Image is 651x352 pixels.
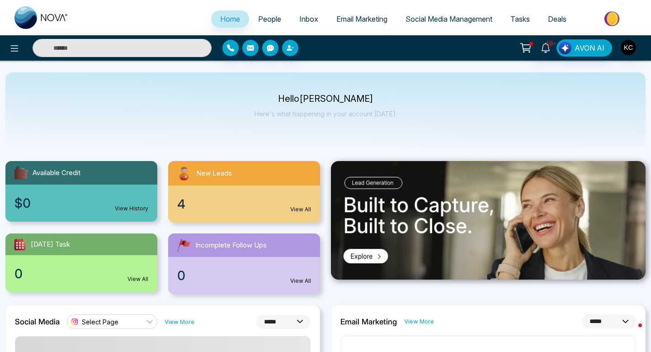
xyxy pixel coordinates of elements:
img: Nova CRM Logo [14,6,69,29]
span: Inbox [299,14,318,24]
a: Home [211,10,249,28]
a: Deals [539,10,576,28]
img: Lead Flow [559,42,571,54]
span: New Leads [196,168,232,179]
a: Incomplete Follow Ups0View All [163,233,325,294]
a: View History [115,205,148,213]
span: [DATE] Task [31,239,70,250]
a: Tasks [501,10,539,28]
a: View All [290,205,311,214]
a: View More [165,318,194,326]
img: Market-place.gif [580,9,646,29]
a: View All [290,277,311,285]
img: newLeads.svg [175,165,193,182]
img: . [331,161,646,280]
button: AVON AI [557,39,612,57]
span: Available Credit [33,168,80,178]
span: 10+ [546,39,554,48]
p: Here's what happening in your account [DATE]. [255,110,397,118]
a: View All [127,275,148,283]
span: Home [220,14,240,24]
iframe: Intercom live chat [620,321,642,343]
img: availableCredit.svg [13,165,29,181]
span: Deals [548,14,566,24]
span: Social Media Management [406,14,492,24]
a: New Leads4View All [163,161,325,223]
span: 0 [177,266,185,285]
img: followUps.svg [175,237,192,253]
span: Email Marketing [336,14,387,24]
a: People [249,10,290,28]
a: Email Marketing [327,10,396,28]
span: 0 [14,264,23,283]
span: Tasks [510,14,530,24]
a: View More [404,317,434,326]
span: $0 [14,194,31,213]
a: 10+ [535,39,557,55]
img: instagram [70,317,79,326]
span: People [258,14,281,24]
span: AVON AI [575,43,604,53]
a: Inbox [290,10,327,28]
a: Social Media Management [396,10,501,28]
img: User Avatar [621,40,636,55]
p: Hello [PERSON_NAME] [255,95,397,103]
h2: Email Marketing [340,317,397,326]
span: Select Page [82,318,118,326]
h2: Social Media [15,317,60,326]
span: 4 [177,195,185,214]
span: Incomplete Follow Ups [195,240,267,251]
img: todayTask.svg [13,237,27,252]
